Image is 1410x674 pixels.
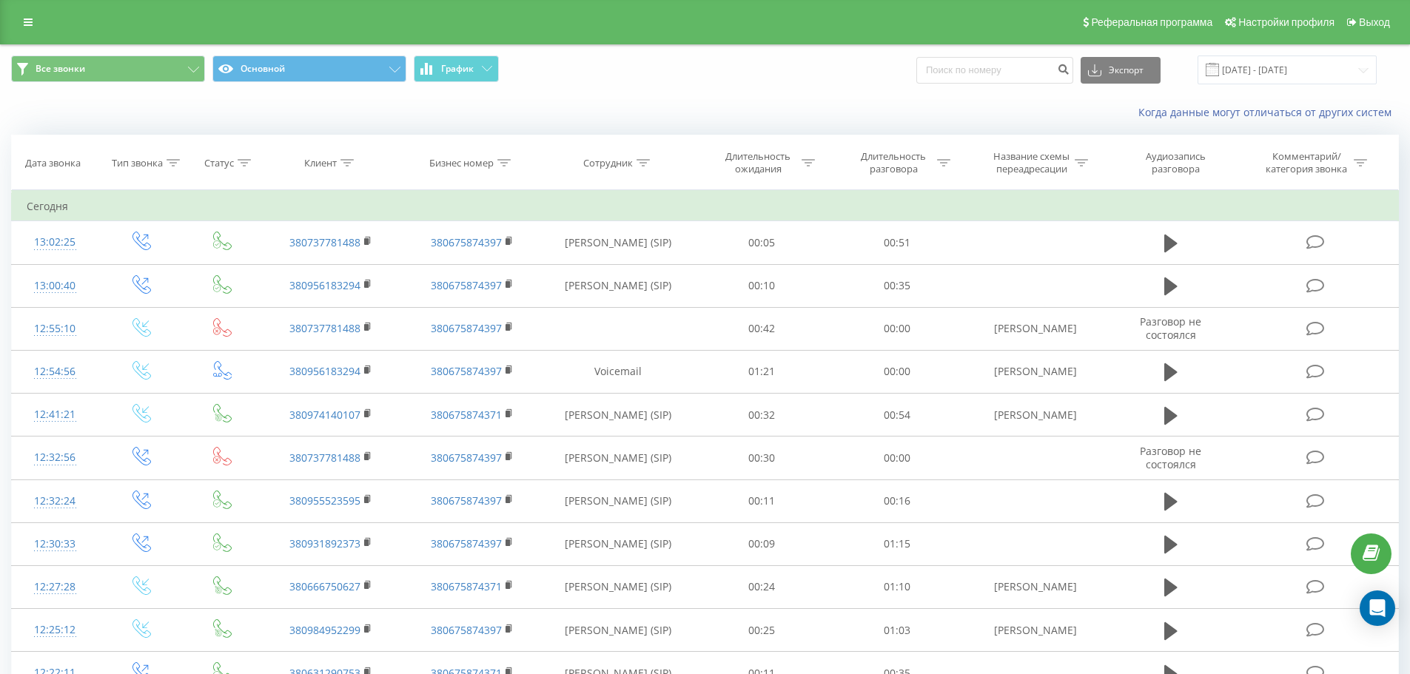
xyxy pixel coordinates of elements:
td: 00:30 [694,437,830,479]
a: 380675874371 [431,408,502,422]
td: [PERSON_NAME] (SIP) [543,437,694,479]
a: 380675874397 [431,493,502,508]
div: 12:41:21 [27,400,84,429]
button: Все звонки [11,55,205,82]
td: [PERSON_NAME] (SIP) [543,394,694,437]
a: 380675874397 [431,321,502,335]
span: Выход [1359,16,1390,28]
div: Длительность разговора [854,150,933,175]
div: Длительность ожидания [719,150,798,175]
button: Основной [212,55,406,82]
td: [PERSON_NAME] [964,609,1105,652]
input: Поиск по номеру [916,57,1073,84]
a: 380931892373 [289,536,360,550]
div: 12:54:56 [27,357,84,386]
td: 00:42 [694,307,830,350]
td: 00:16 [830,479,965,522]
div: 12:25:12 [27,616,84,644]
td: [PERSON_NAME] (SIP) [543,264,694,307]
a: 380974140107 [289,408,360,422]
td: 00:35 [830,264,965,307]
td: [PERSON_NAME] (SIP) [543,522,694,565]
td: 00:24 [694,565,830,608]
a: 380675874397 [431,623,502,637]
td: [PERSON_NAME] (SIP) [543,479,694,522]
td: [PERSON_NAME] (SIP) [543,221,694,264]
div: Сотрудник [583,157,633,169]
div: 12:55:10 [27,314,84,343]
div: Клиент [304,157,337,169]
div: Аудиозапись разговора [1127,150,1223,175]
td: 00:54 [830,394,965,437]
td: [PERSON_NAME] (SIP) [543,609,694,652]
a: Когда данные могут отличаться от других систем [1138,105,1399,119]
td: Voicemail [543,350,694,393]
div: Название схемы переадресации [992,150,1071,175]
td: 00:51 [830,221,965,264]
a: 380675874397 [431,235,502,249]
div: Тип звонка [112,157,163,169]
span: Реферальная программа [1091,16,1212,28]
td: [PERSON_NAME] [964,307,1105,350]
a: 380737781488 [289,451,360,465]
div: Комментарий/категория звонка [1263,150,1350,175]
span: График [441,64,474,74]
a: 380984952299 [289,623,360,637]
td: 01:15 [830,522,965,565]
a: 380956183294 [289,364,360,378]
span: Разговор не состоялся [1140,444,1201,471]
a: 380675874397 [431,536,502,550]
td: 00:10 [694,264,830,307]
td: [PERSON_NAME] (SIP) [543,565,694,608]
td: Сегодня [12,192,1399,221]
td: 01:21 [694,350,830,393]
div: 13:02:25 [27,228,84,257]
span: Настройки профиля [1238,16,1335,28]
td: [PERSON_NAME] [964,350,1105,393]
span: Все звонки [36,63,85,75]
span: Разговор не состоялся [1140,314,1201,342]
td: 00:25 [694,609,830,652]
div: 12:32:24 [27,487,84,516]
div: Дата звонка [25,157,81,169]
a: 380737781488 [289,235,360,249]
div: 12:30:33 [27,530,84,559]
div: Open Intercom Messenger [1360,590,1395,626]
td: 00:32 [694,394,830,437]
td: 00:00 [830,350,965,393]
td: 01:10 [830,565,965,608]
a: 380956183294 [289,278,360,292]
div: Бизнес номер [429,157,494,169]
td: 00:09 [694,522,830,565]
a: 380675874397 [431,364,502,378]
td: 00:00 [830,307,965,350]
a: 380675874397 [431,451,502,465]
td: [PERSON_NAME] [964,394,1105,437]
td: [PERSON_NAME] [964,565,1105,608]
a: 380737781488 [289,321,360,335]
div: Статус [204,157,234,169]
div: 13:00:40 [27,272,84,300]
a: 380675874397 [431,278,502,292]
a: 380955523595 [289,493,360,508]
td: 00:11 [694,479,830,522]
td: 00:05 [694,221,830,264]
td: 01:03 [830,609,965,652]
a: 380666750627 [289,579,360,593]
div: 12:32:56 [27,443,84,472]
button: График [414,55,499,82]
div: 12:27:28 [27,573,84,601]
a: 380675874371 [431,579,502,593]
td: 00:00 [830,437,965,479]
button: Экспорт [1081,57,1161,84]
